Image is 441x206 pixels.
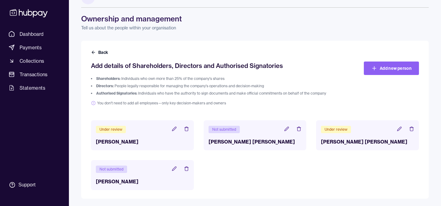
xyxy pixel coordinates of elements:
span: Transactions [20,71,48,78]
span: Dashboard [20,30,44,38]
div: Support [18,182,36,188]
div: Under review [96,126,126,133]
span: Collections [20,57,44,65]
li: People legally responsible for managing the company's operations and decision-making [91,84,337,88]
span: Authorised Signatories: [96,91,137,96]
div: Not submitted [96,166,127,173]
h3: [PERSON_NAME] [PERSON_NAME] [209,138,302,145]
button: Back [91,49,109,55]
span: Statements [20,84,45,92]
p: Tell us about the people within your organisation [81,25,429,31]
a: Collections [6,55,63,66]
li: Individuals who own more than 25% of the company's shares [91,76,337,81]
div: Under review [321,126,351,133]
li: Individuals who have the authority to sign documents and make official commitments on behalf of t... [91,91,337,96]
span: Directors: [96,84,114,88]
h3: [PERSON_NAME] [96,178,189,185]
a: Dashboard [6,28,63,39]
a: Payments [6,42,63,53]
h2: Add details of Shareholders, Directors and Authorised Signatories [91,62,337,70]
a: Add new person [364,62,419,75]
h1: Ownership and management [81,14,429,24]
div: Not submitted [209,126,240,133]
a: Transactions [6,69,63,80]
a: Support [6,178,63,191]
h3: [PERSON_NAME] [PERSON_NAME] [321,138,414,145]
a: Statements [6,82,63,93]
span: You don't need to add all employees—only key decision-makers and owners [91,101,337,106]
span: Payments [20,44,42,51]
h3: [PERSON_NAME] [96,138,189,145]
span: Shareholders: [96,76,120,81]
